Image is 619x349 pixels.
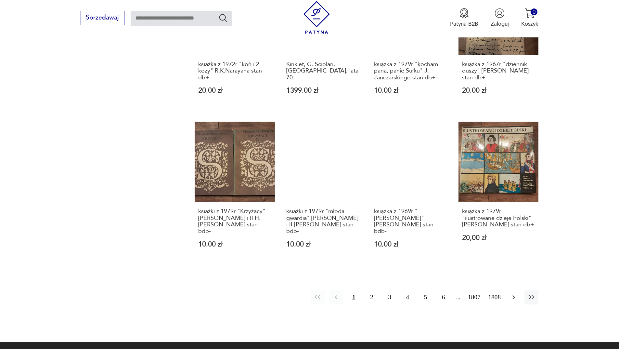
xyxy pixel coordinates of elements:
img: Ikona koszyka [525,8,535,18]
a: książki z 1979r "Krzyżacy" tom I i II H. Sienkiewicza stan bdb-książki z 1979r "Krzyżacy" [PERSON... [195,122,275,263]
p: 20,00 zł [462,87,535,94]
p: Zaloguj [491,20,509,28]
a: Ikona medaluPatyna B2B [450,8,478,28]
h3: książka z 1979r "ilustrowane dzieje Polski" [PERSON_NAME] stan db+ [462,208,535,228]
h3: książka z 1967r "dziennik duszy" [PERSON_NAME] stan db+ [462,61,535,81]
h3: książka z 1979r "kocham pana, panie Sułku" J. Janczarskiego stan db+ [374,61,447,81]
button: 1807 [466,290,482,304]
button: Patyna B2B [450,8,478,28]
p: Koszyk [521,20,538,28]
h3: książki z 1979r "młoda gwardia" [PERSON_NAME] i II [PERSON_NAME] stan bdb- [286,208,359,235]
a: książka z 1969r "Aleksander" Karola Bunsch stan bdb-książka z 1969r "[PERSON_NAME]" [PERSON_NAME]... [370,122,451,263]
button: 1808 [486,290,503,304]
button: 2 [365,290,379,304]
p: Patyna B2B [450,20,478,28]
img: Patyna - sklep z meblami i dekoracjami vintage [300,1,333,34]
button: Zaloguj [491,8,509,28]
p: 10,00 zł [198,241,271,248]
img: Ikonka użytkownika [495,8,505,18]
a: książki z 1979r "młoda gwardia" tom I i II A. Fadiejew stan bdb-książki z 1979r "młoda gwardia" [... [283,122,363,263]
div: 0 [531,8,537,15]
h3: Kinkiet, G. Sciolari, [GEOGRAPHIC_DATA], lata 70. [286,61,359,81]
button: 0Koszyk [521,8,538,28]
a: książka z 1979r "ilustrowane dzieje Polski" M.Siuchniński stan db+książka z 1979r "ilustrowane dz... [458,122,539,263]
button: Sprzedawaj [81,11,124,25]
a: Sprzedawaj [81,16,124,21]
p: 10,00 zł [374,241,447,248]
p: 20,00 zł [462,235,535,241]
button: 6 [436,290,450,304]
button: 5 [419,290,432,304]
p: 10,00 zł [286,241,359,248]
button: 3 [382,290,396,304]
h3: książka z 1969r "[PERSON_NAME]" [PERSON_NAME] stan bdb- [374,208,447,235]
button: 1 [347,290,361,304]
p: 1399,00 zł [286,87,359,94]
button: Szukaj [218,13,228,22]
p: 20,00 zł [198,87,271,94]
h3: książki z 1979r "Krzyżacy" [PERSON_NAME] i II H. [PERSON_NAME] stan bdb- [198,208,271,235]
button: 4 [401,290,415,304]
img: Ikona medalu [459,8,469,18]
p: 10,00 zł [374,87,447,94]
h3: książka z 1972r "koń i 2 kozy" R.K.Narayana stan db+ [198,61,271,81]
